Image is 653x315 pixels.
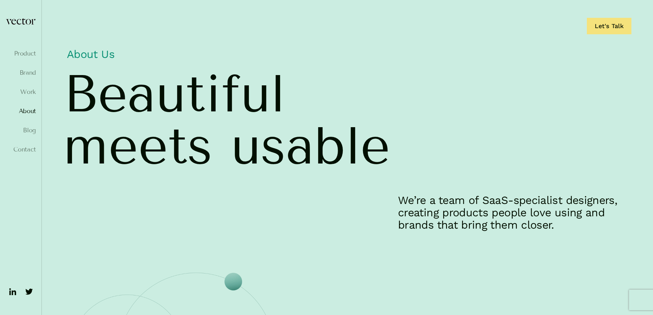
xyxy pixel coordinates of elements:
[5,146,36,153] a: Contact
[5,88,36,95] a: Work
[7,286,18,297] img: ico-linkedin
[231,120,390,172] span: usable
[5,69,36,76] a: Brand
[63,68,285,120] span: Beautiful
[5,127,36,134] a: Blog
[398,194,631,231] p: We’re a team of SaaS-specialist designers, creating products people love using and brands that br...
[5,108,36,114] a: About
[63,120,213,172] span: meets
[587,18,631,34] a: Let's Talk
[24,286,35,297] img: ico-twitter-fill
[5,50,36,57] a: Product
[63,44,631,68] h1: About Us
